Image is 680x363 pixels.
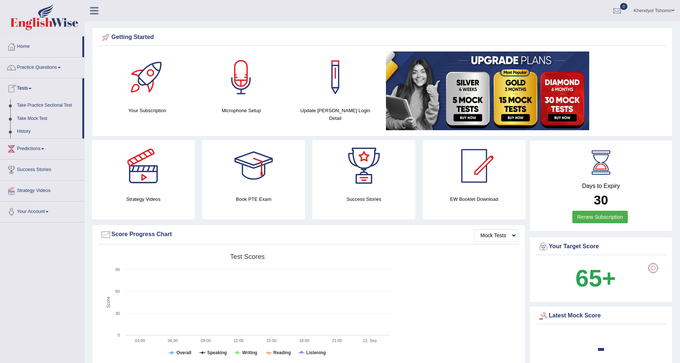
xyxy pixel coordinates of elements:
[201,338,211,343] text: 09:00
[538,310,664,321] div: Latest Mock Score
[100,32,664,43] div: Getting Started
[594,193,608,207] b: 30
[273,350,291,355] tspan: Reading
[538,183,664,189] h4: Days to Expiry
[312,195,415,203] h4: Success Stories
[14,125,82,138] a: History
[597,334,605,361] b: -
[0,139,84,157] a: Predictions
[14,112,82,125] a: Take Mock Test
[14,99,82,112] a: Take Practice Sectional Test
[230,253,265,260] tspan: Test scores
[233,338,244,343] text: 12:00
[115,267,120,272] text: 90
[115,289,120,293] text: 60
[0,181,84,199] a: Strategy Videos
[363,338,377,343] tspan: 22. Sep
[386,51,589,130] img: small5.jpg
[242,350,257,355] tspan: Writing
[538,241,664,252] div: Your Target Score
[0,36,82,55] a: Home
[266,338,276,343] text: 15:00
[104,107,191,114] h4: Your Subscription
[135,338,145,343] text: 03:00
[202,195,305,203] h4: Book PTE Exam
[332,338,342,343] text: 21:00
[118,333,120,337] text: 0
[306,350,326,355] tspan: Listening
[572,211,628,223] a: Renew Subscription
[198,107,285,114] h4: Microphone Setup
[0,202,84,220] a: Your Account
[292,107,379,122] h4: Update [PERSON_NAME] Login Detail
[0,57,84,76] a: Practice Questions
[576,265,616,292] b: 65+
[0,160,84,178] a: Success Stories
[423,195,526,203] h4: EW Booklet Download
[100,229,517,240] div: Score Progress Chart
[168,338,178,343] text: 06:00
[0,78,82,97] a: Tests
[620,3,627,10] span: 0
[299,338,309,343] text: 18:00
[176,350,192,355] tspan: Overall
[92,195,195,203] h4: Strategy Videos
[115,311,120,316] text: 30
[106,296,111,308] tspan: Score
[207,350,227,355] tspan: Speaking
